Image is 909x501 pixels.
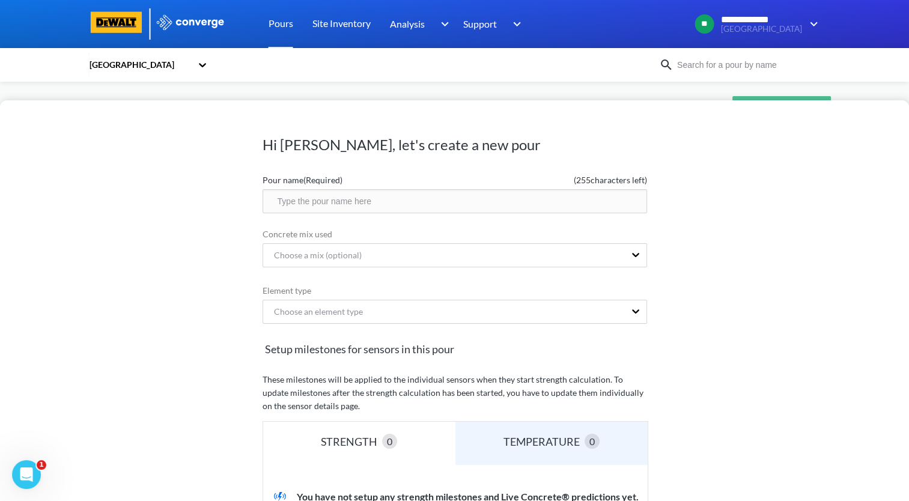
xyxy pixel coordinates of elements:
div: Choose an element type [264,305,363,318]
div: [GEOGRAPHIC_DATA] [88,58,192,71]
p: These milestones will be applied to the individual sensors when they start strength calculation. ... [263,373,647,413]
div: TEMPERATURE [503,433,585,450]
h1: Hi [PERSON_NAME], let's create a new pour [263,135,647,154]
label: Element type [263,284,647,297]
span: 1 [37,460,46,470]
span: 0 [589,434,595,449]
img: icon-search.svg [659,58,673,72]
iframe: Intercom live chat [12,460,41,489]
span: [GEOGRAPHIC_DATA] [721,25,802,34]
span: Setup milestones for sensors in this pour [263,341,647,357]
span: 0 [387,434,392,449]
div: Choose a mix (optional) [264,249,362,262]
img: downArrow.svg [505,17,524,31]
span: Support [463,16,497,31]
label: Concrete mix used [263,228,647,241]
input: Type the pour name here [263,189,647,213]
span: ( 255 characters left) [455,174,647,187]
img: logo-dewalt.svg [88,11,145,33]
img: downArrow.svg [433,17,452,31]
span: Analysis [390,16,425,31]
img: downArrow.svg [802,17,821,31]
img: logo_ewhite.svg [156,14,225,30]
label: Pour name (Required) [263,174,455,187]
input: Search for a pour by name [673,58,819,71]
div: STRENGTH [321,433,382,450]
